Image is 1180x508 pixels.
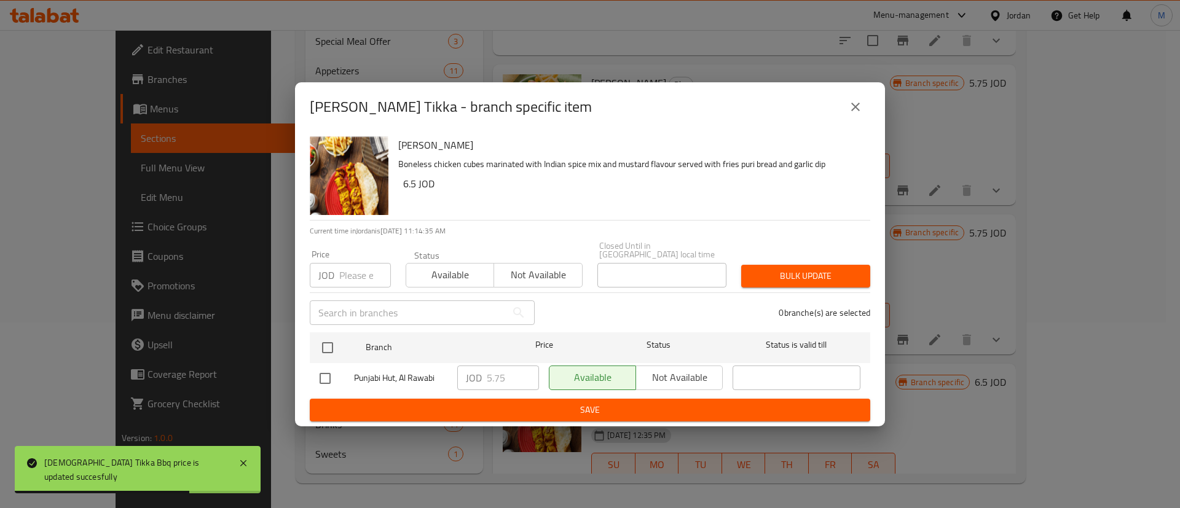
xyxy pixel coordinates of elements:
h6: 6.5 JOD [403,175,860,192]
input: Please enter price [487,365,539,390]
span: Available [411,266,489,284]
input: Please enter price [339,263,391,287]
input: Search in branches [310,300,506,325]
span: Status [595,337,723,353]
p: Current time in Jordan is [DATE] 11:14:35 AM [310,225,870,236]
button: close [841,92,870,122]
p: JOD [318,268,334,283]
img: Tania Tikka [310,136,388,215]
p: Boneless chicken cubes marinated with Indian spice mix and mustard flavour served with fries puri... [398,157,860,172]
p: JOD [466,370,482,385]
span: Branch [366,340,494,355]
p: 0 branche(s) are selected [779,307,870,319]
div: [DEMOGRAPHIC_DATA] Tikka Bbq price is updated succesfully [44,456,226,483]
button: Bulk update [741,265,870,287]
span: Punjabi Hut, Al Rawabi [354,370,447,386]
span: Bulk update [751,268,860,284]
button: Not available [494,263,582,287]
span: Price [503,337,585,353]
button: Save [310,399,870,421]
h6: [PERSON_NAME] [398,136,860,154]
span: Save [320,402,860,418]
span: Status is valid till [733,337,860,353]
button: Available [406,263,494,287]
span: Not available [499,266,577,284]
h2: [PERSON_NAME] Tikka - branch specific item [310,97,592,117]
